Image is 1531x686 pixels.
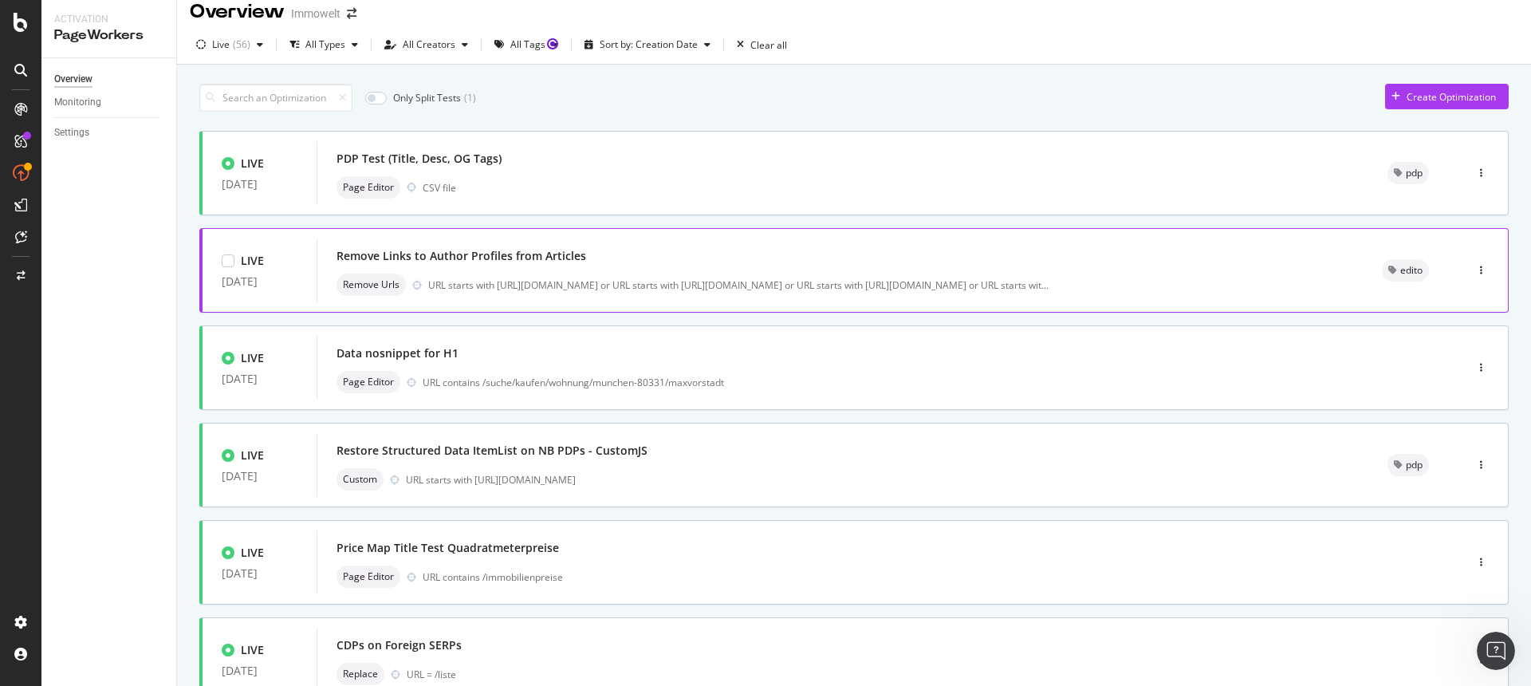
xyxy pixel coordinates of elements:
[222,275,297,288] div: [DATE]
[1400,266,1423,275] span: edito
[343,280,399,290] span: Remove Urls
[337,637,462,653] div: CDPs on Foreign SERPs
[190,32,270,57] button: Live(56)
[488,32,565,57] button: All Tags
[343,183,394,192] span: Page Editor
[730,32,787,57] button: Clear all
[1387,454,1429,476] div: neutral label
[1406,168,1423,178] span: pdp
[393,91,461,104] div: Only Split Tests
[343,475,377,484] span: Custom
[54,94,101,111] div: Monitoring
[1477,632,1515,670] iframe: Intercom live chat
[337,468,384,491] div: neutral label
[283,32,364,57] button: All Types
[1406,460,1423,470] span: pdp
[54,94,165,111] a: Monitoring
[600,40,698,49] div: Sort by: Creation Date
[212,40,230,49] div: Live
[750,38,787,52] div: Clear all
[337,540,559,556] div: Price Map Title Test Quadratmeterpreise
[464,91,476,104] div: ( 1 )
[54,26,163,45] div: PageWorkers
[222,470,297,483] div: [DATE]
[343,572,394,582] span: Page Editor
[1041,278,1049,292] span: ...
[54,13,163,26] div: Activation
[407,668,1397,681] div: URL = /liste
[1387,162,1429,184] div: neutral label
[337,443,647,459] div: Restore Structured Data ItemList on NB PDPs - CustomJS
[423,376,1397,389] div: URL contains /suche/kaufen/wohnung/munchen-80331/maxvorstadt
[545,37,560,51] div: Tooltip anchor
[337,345,459,361] div: Data nosnippet for H1
[305,40,345,49] div: All Types
[337,566,400,588] div: neutral label
[428,278,1049,292] div: URL starts with [URL][DOMAIN_NAME] or URL starts with [URL][DOMAIN_NAME] or URL starts with [URL]...
[199,84,352,112] input: Search an Optimization
[403,40,455,49] div: All Creators
[291,6,340,22] div: Immowelt
[337,248,586,264] div: Remove Links to Author Profiles from Articles
[54,71,165,88] a: Overview
[54,124,89,141] div: Settings
[241,642,264,658] div: LIVE
[241,447,264,463] div: LIVE
[337,274,406,296] div: neutral label
[241,350,264,366] div: LIVE
[423,570,1397,584] div: URL contains /immobilienpreise
[337,663,384,685] div: neutral label
[222,178,297,191] div: [DATE]
[510,40,545,49] div: All Tags
[241,253,264,269] div: LIVE
[222,567,297,580] div: [DATE]
[54,71,92,88] div: Overview
[406,473,1349,487] div: URL starts with [URL][DOMAIN_NAME]
[337,176,400,199] div: neutral label
[1407,90,1496,104] div: Create Optimization
[54,124,165,141] a: Settings
[578,32,717,57] button: Sort by: Creation Date
[423,181,456,195] div: CSV file
[1382,259,1429,282] div: neutral label
[347,8,356,19] div: arrow-right-arrow-left
[337,151,502,167] div: PDP Test (Title, Desc, OG Tags)
[343,669,378,679] span: Replace
[233,40,250,49] div: ( 56 )
[343,377,394,387] span: Page Editor
[241,545,264,561] div: LIVE
[222,373,297,385] div: [DATE]
[222,664,297,677] div: [DATE]
[241,156,264,171] div: LIVE
[378,32,474,57] button: All Creators
[337,371,400,393] div: neutral label
[1385,84,1509,109] button: Create Optimization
